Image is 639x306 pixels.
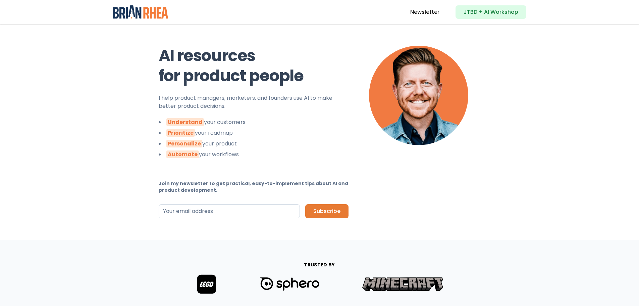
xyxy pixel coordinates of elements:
strong: Prioritize [166,129,195,137]
strong: Understand [166,118,204,126]
p: I help product managers, marketers, and founders use AI to make better product decisions. [159,94,349,110]
a: JTBD + AI Workshop [456,5,526,19]
strong: Personalize [166,140,202,147]
p: Join my newsletter to get practical, easy-to-implement tips about AI and product development. [159,180,349,193]
li: your customers [159,118,349,126]
a: Newsletter [410,8,439,16]
input: Your email address [159,204,300,218]
img: LEGO [196,273,217,295]
h2: AI resources for product people [159,46,349,86]
li: your workflows [159,150,349,159]
li: your product [159,140,349,148]
strong: Automate [166,150,199,158]
img: Minecraft [362,277,443,291]
img: Sphero [260,277,319,291]
li: your roadmap [159,129,349,137]
span: Subscribe [313,207,340,215]
button: Subscribe [305,204,349,218]
img: Brian Rhea [113,5,168,19]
